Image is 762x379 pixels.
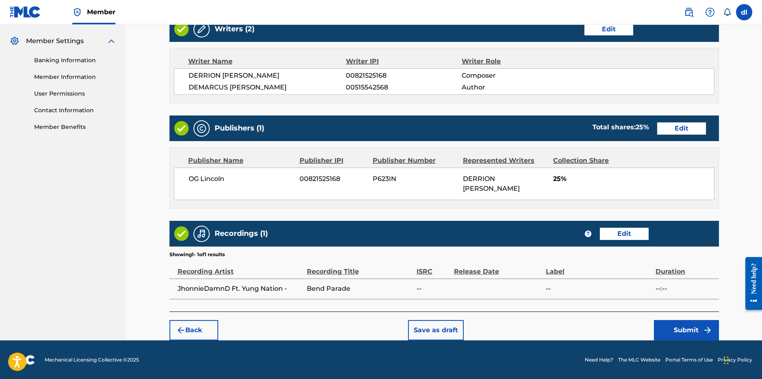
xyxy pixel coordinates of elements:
p: Showing 1 - 1 of 1 results [169,251,225,258]
span: 00515542568 [346,83,461,92]
div: Publisher Name [188,156,293,166]
a: Banking Information [34,56,116,65]
div: Writer IPI [346,57,462,66]
div: Help [702,4,718,20]
div: Release Date [454,258,542,277]
div: Drag [724,348,729,372]
iframe: Resource Center [739,250,762,316]
span: Bend Parade [307,284,412,294]
a: Member Information [34,73,116,81]
h5: Recordings (1) [215,229,268,238]
span: --:-- [656,284,714,294]
button: Submit [654,320,719,340]
span: P623IN [373,174,457,184]
img: 7ee5dd4eb1f8a8e3ef2f.svg [176,325,186,335]
span: 00821525168 [346,71,461,81]
h5: Publishers (1) [215,124,264,133]
img: Publishers [197,124,206,133]
a: User Permissions [34,89,116,98]
img: Valid [174,227,189,241]
div: Label [546,258,651,277]
img: search [684,7,694,17]
span: DERRION [PERSON_NAME] [189,71,346,81]
img: expand [106,36,116,46]
img: Recordings [197,229,206,239]
img: Valid [174,121,189,135]
span: Member [87,7,115,17]
div: ISRC [417,258,450,277]
div: Publisher Number [373,156,457,166]
span: -- [546,284,651,294]
img: Top Rightsholder [72,7,82,17]
span: ? [585,231,591,237]
div: Writer Name [188,57,346,66]
span: Author [462,83,567,92]
span: DERRION [PERSON_NAME] [463,175,520,192]
button: Back [169,320,218,340]
div: Duration [656,258,714,277]
div: Recording Artist [178,258,303,277]
span: OG Lincoln [189,174,294,184]
img: Member Settings [10,36,20,46]
span: 25% [553,174,714,184]
span: Composer [462,71,567,81]
div: User Menu [736,4,752,20]
a: Need Help? [585,356,613,364]
h5: Writers (2) [215,24,254,34]
div: Total shares: [593,122,649,132]
div: Represented Writers [463,156,547,166]
a: The MLC Website [618,356,660,364]
img: MLC Logo [10,6,41,18]
img: logo [10,355,35,365]
button: Edit [584,23,633,35]
a: Member Benefits [34,123,116,131]
div: Publisher IPI [300,156,367,166]
img: Valid [174,22,189,36]
span: JhonnieDamnD Ft. Yung Nation - [178,284,303,294]
div: Writer Role [462,57,567,66]
span: 25 % [636,123,649,131]
img: help [705,7,715,17]
span: Mechanical Licensing Collective © 2025 [45,356,139,364]
a: Privacy Policy [718,356,752,364]
a: Contact Information [34,106,116,115]
button: Save as draft [408,320,464,340]
span: -- [417,284,450,294]
a: Public Search [681,4,697,20]
iframe: Chat Widget [721,340,762,379]
img: Writers [197,24,206,34]
span: Member Settings [26,36,84,46]
button: Edit [657,122,706,135]
span: 00821525168 [300,174,367,184]
div: Collection Share [553,156,632,166]
span: DEMARCUS [PERSON_NAME] [189,83,346,92]
div: Recording Title [307,258,412,277]
div: Notifications [723,8,731,16]
img: f7272a7cc735f4ea7f67.svg [703,325,712,335]
button: Edit [600,228,649,240]
a: Portal Terms of Use [665,356,713,364]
